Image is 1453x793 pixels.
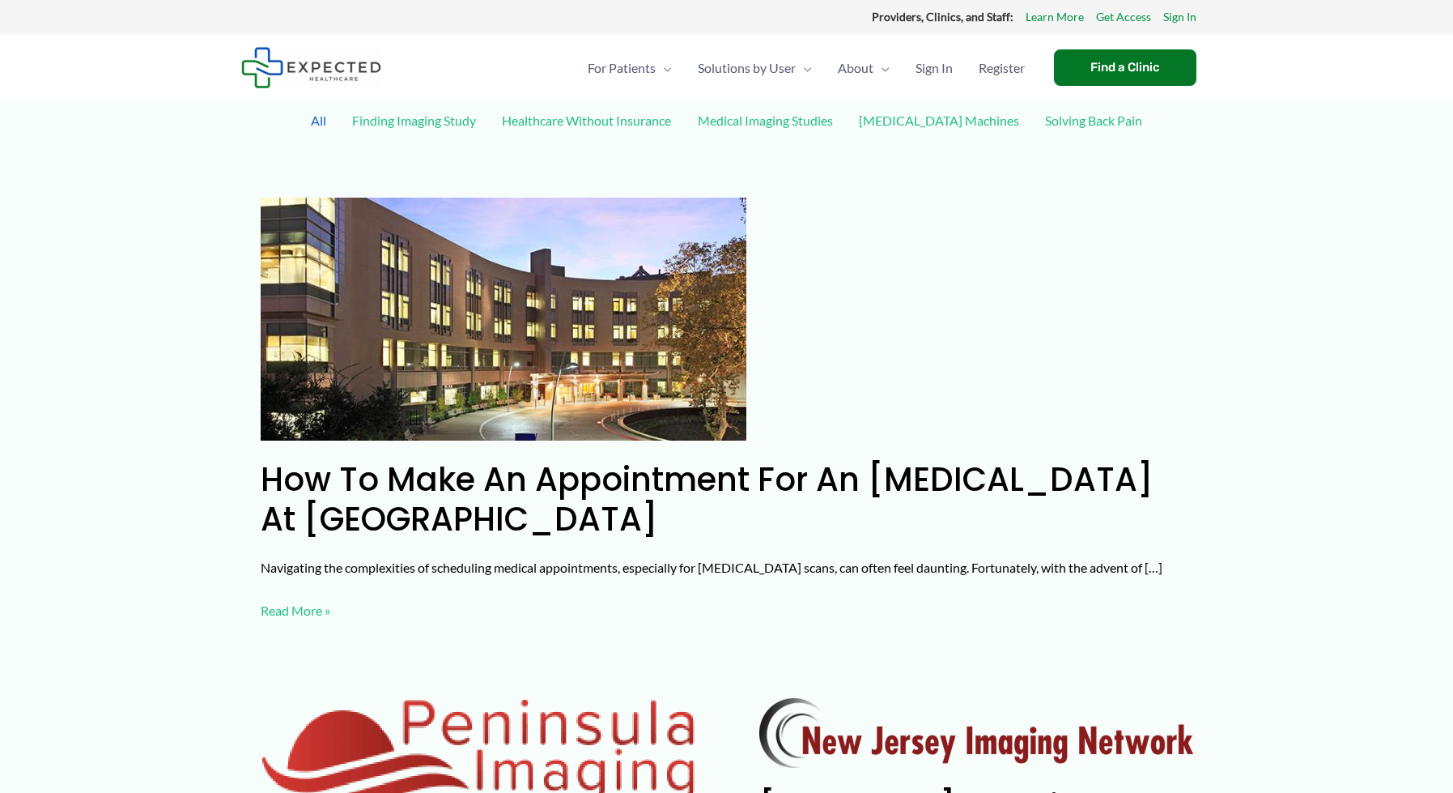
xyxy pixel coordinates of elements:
[1037,106,1150,134] a: Solving Back Pain
[979,40,1025,96] span: Register
[690,106,841,134] a: Medical Imaging Studies
[851,106,1027,134] a: [MEDICAL_DATA] Machines
[241,101,1213,178] div: Post Filters
[903,40,966,96] a: Sign In
[575,40,1038,96] nav: Primary Site Navigation
[575,40,685,96] a: For PatientsMenu Toggle
[838,40,873,96] span: About
[1163,6,1196,28] a: Sign In
[873,40,890,96] span: Menu Toggle
[1096,6,1151,28] a: Get Access
[261,309,746,325] a: Read: How to Make an Appointment for an MRI at Camino Real
[1026,6,1084,28] a: Learn More
[303,106,334,134] a: All
[261,599,330,623] a: Read More »
[261,746,695,761] a: Read: Schedule Your Imaging Appointment with Peninsula Imaging Through Expected Healthcare
[796,40,812,96] span: Menu Toggle
[261,198,746,441] img: How to Make an Appointment for an MRI at Camino Real
[241,47,381,88] img: Expected Healthcare Logo - side, dark font, small
[698,40,796,96] span: Solutions by User
[588,40,656,96] span: For Patients
[966,40,1038,96] a: Register
[825,40,903,96] a: AboutMenu Toggle
[494,106,679,134] a: Healthcare Without Insurance
[344,106,484,134] a: Finding Imaging Study
[685,40,825,96] a: Solutions by UserMenu Toggle
[872,10,1013,23] strong: Providers, Clinics, and Staff:
[916,40,953,96] span: Sign In
[656,40,672,96] span: Menu Toggle
[1054,49,1196,86] a: Find a Clinic
[261,457,1153,542] a: How to Make an Appointment for an [MEDICAL_DATA] at [GEOGRAPHIC_DATA]
[759,723,1193,739] a: Read: New Jersey Imaging Network
[759,698,1193,768] img: New Jersey Imaging Network Logo by RadNet
[261,556,1193,580] p: Navigating the complexities of scheduling medical appointments, especially for [MEDICAL_DATA] sca...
